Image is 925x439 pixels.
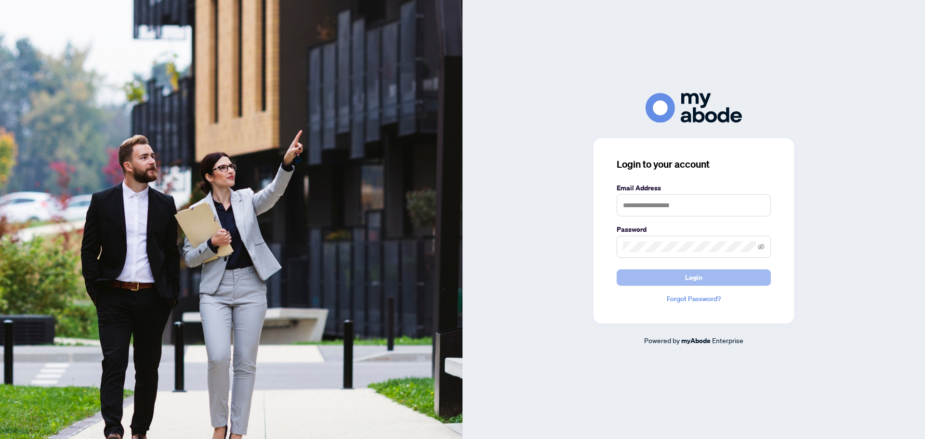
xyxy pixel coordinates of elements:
[617,224,771,235] label: Password
[646,93,742,122] img: ma-logo
[644,336,680,345] span: Powered by
[712,336,743,345] span: Enterprise
[617,269,771,286] button: Login
[617,158,771,171] h3: Login to your account
[617,293,771,304] a: Forgot Password?
[685,270,702,285] span: Login
[681,335,711,346] a: myAbode
[758,243,765,250] span: eye-invisible
[617,183,771,193] label: Email Address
